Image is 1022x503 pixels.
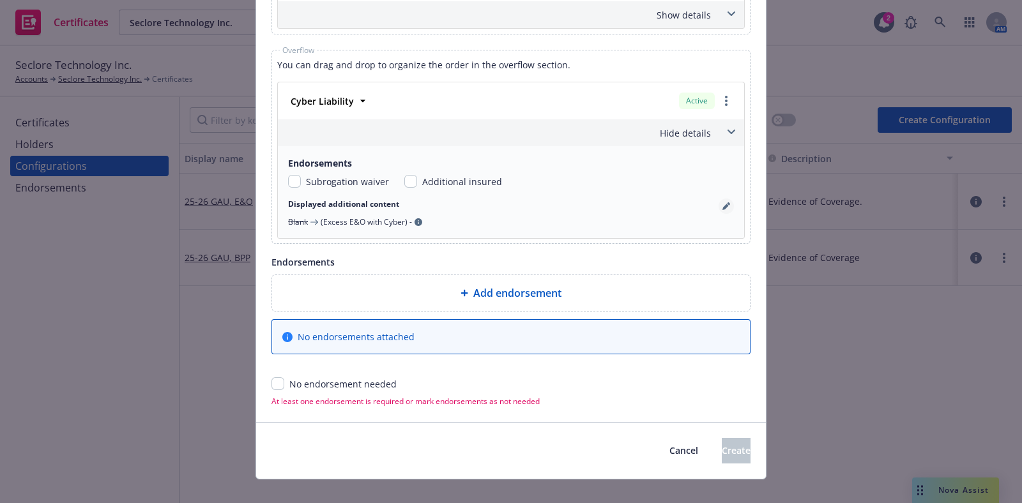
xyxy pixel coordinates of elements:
span: No endorsements attached [298,330,415,343]
span: Additional insured [422,175,502,188]
span: Displayed additional content [288,199,399,214]
span: At least one endorsement is required or mark endorsements as not needed [271,396,751,407]
div: Show details [280,8,711,22]
div: Cyber LiabilityActivemoreHide detailsEndorsementsSubrogation waiverAdditional insuredDisplayed ad... [277,82,745,238]
div: You can drag and drop to organize the order in the overflow section. [277,58,745,71]
div: Show details [278,1,744,28]
span: Blank(Excess E&O with Cyber) - [288,216,422,227]
strong: Cyber Liability [291,95,354,107]
a: pencil [719,199,734,214]
div: Hide details [280,126,711,140]
button: Cancel [648,438,719,463]
a: more [719,93,734,109]
div: Add endorsement [271,274,751,312]
div: Hide details [278,119,744,146]
span: Subrogation waiver [306,175,389,188]
span: Cancel [669,444,698,456]
span: Endorsements [271,256,335,268]
span: Blank [288,216,308,227]
span: Active [684,95,710,107]
span: Add endorsement [473,285,561,301]
button: Create [722,438,751,463]
span: Endorsements [288,156,734,170]
span: Create [722,444,751,456]
span: Overflow [280,47,317,54]
span: (Excess E&O with Cyber) - [321,216,412,227]
div: No endorsement needed [289,377,397,391]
